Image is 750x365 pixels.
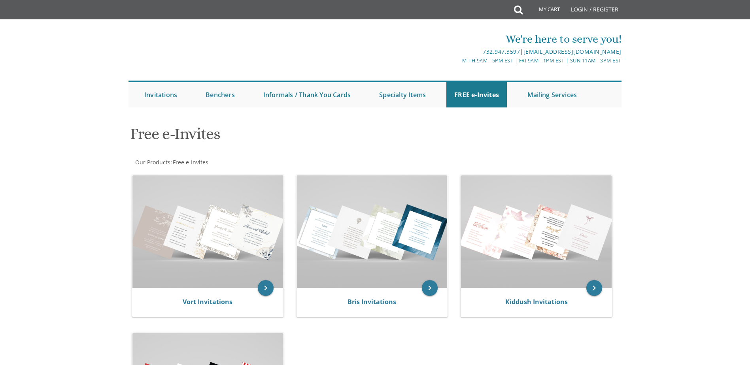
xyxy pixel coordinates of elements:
[255,82,359,107] a: Informals / Thank You Cards
[293,56,622,65] div: M-Th 9am - 5pm EST | Fri 9am - 1pm EST | Sun 11am - 3pm EST
[505,297,568,306] a: Kiddush Invitations
[446,82,507,107] a: FREE e-Invites
[586,280,602,296] a: keyboard_arrow_right
[520,82,585,107] a: Mailing Services
[297,175,448,288] img: Bris Invitations
[132,175,283,288] img: Vort Invitations
[293,31,622,47] div: We're here to serve you!
[128,158,375,166] div: :
[136,82,185,107] a: Invitations
[183,297,232,306] a: Vort Invitations
[371,82,434,107] a: Specialty Items
[522,1,565,21] a: My Cart
[258,280,274,296] a: keyboard_arrow_right
[198,82,243,107] a: Benchers
[348,297,396,306] a: Bris Invitations
[172,158,208,166] a: Free e-Invites
[461,175,612,288] img: Kiddush Invitations
[483,48,520,55] a: 732.947.3597
[523,48,622,55] a: [EMAIL_ADDRESS][DOMAIN_NAME]
[130,125,453,149] h1: Free e-Invites
[422,280,438,296] a: keyboard_arrow_right
[293,47,622,56] div: |
[134,158,170,166] a: Our Products
[173,158,208,166] span: Free e-Invites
